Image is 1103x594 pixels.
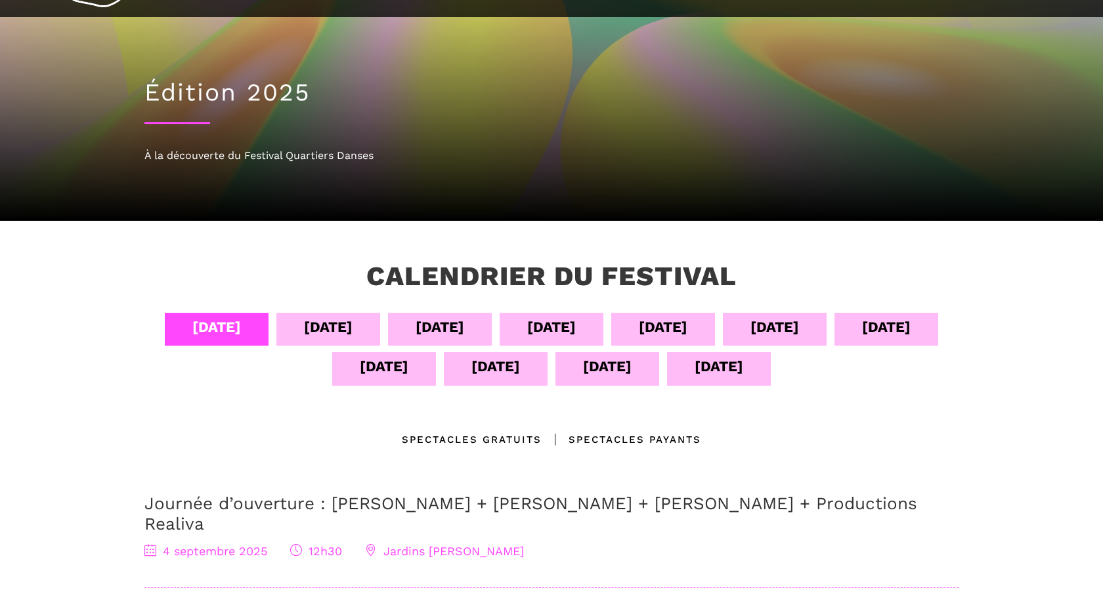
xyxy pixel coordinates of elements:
[639,315,687,338] div: [DATE]
[366,260,737,293] h3: Calendrier du festival
[402,432,542,447] div: Spectacles gratuits
[144,544,267,558] span: 4 septembre 2025
[862,315,911,338] div: [DATE]
[360,355,408,378] div: [DATE]
[365,544,524,558] span: Jardins [PERSON_NAME]
[527,315,576,338] div: [DATE]
[416,315,464,338] div: [DATE]
[192,315,241,338] div: [DATE]
[695,355,743,378] div: [DATE]
[304,315,353,338] div: [DATE]
[144,78,959,107] h1: Édition 2025
[144,147,959,164] div: À la découverte du Festival Quartiers Danses
[144,493,917,534] a: Journée d’ouverture : [PERSON_NAME] + [PERSON_NAME] + [PERSON_NAME] + Productions Realiva
[290,544,342,558] span: 12h30
[471,355,520,378] div: [DATE]
[542,432,701,447] div: Spectacles Payants
[750,315,799,338] div: [DATE]
[583,355,632,378] div: [DATE]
